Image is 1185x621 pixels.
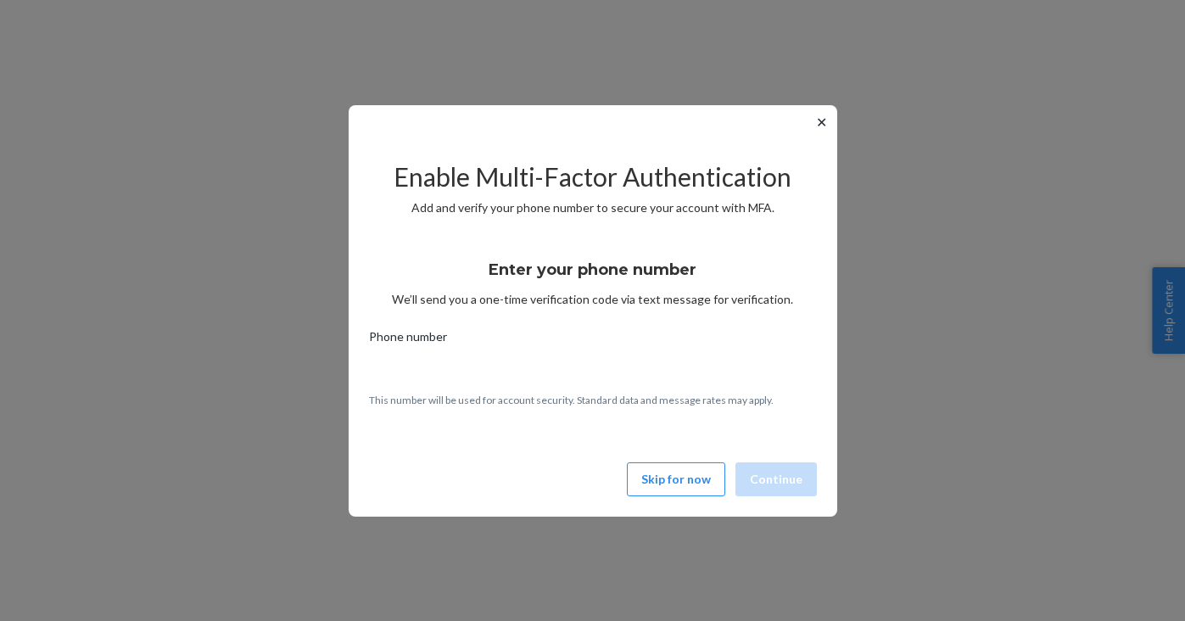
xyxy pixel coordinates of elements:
[813,112,830,132] button: ✕
[489,259,696,281] h3: Enter your phone number
[735,462,817,496] button: Continue
[369,245,817,308] div: We’ll send you a one-time verification code via text message for verification.
[369,163,817,191] h2: Enable Multi-Factor Authentication
[369,328,447,352] span: Phone number
[369,199,817,216] p: Add and verify your phone number to secure your account with MFA.
[369,393,817,407] p: This number will be used for account security. Standard data and message rates may apply.
[627,462,725,496] button: Skip for now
